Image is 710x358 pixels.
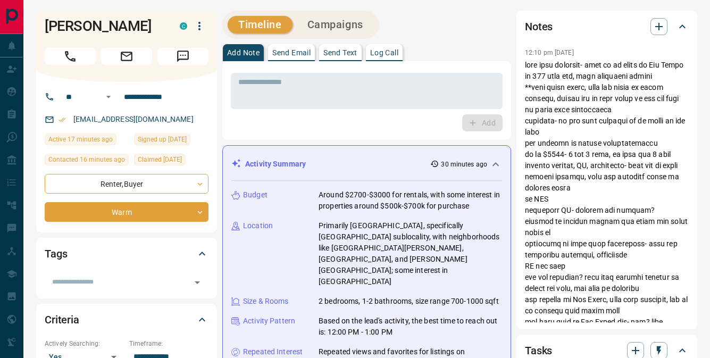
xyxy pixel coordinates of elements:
p: 30 minutes ago [441,160,487,169]
span: Call [45,48,96,65]
span: Signed up [DATE] [138,134,187,145]
div: Fri Feb 28 2025 [134,154,208,169]
p: Location [243,220,273,231]
svg: Email Verified [59,116,66,123]
h2: Notes [525,18,553,35]
h2: Tags [45,245,67,262]
p: Send Email [272,49,311,56]
p: Repeated Interest [243,346,303,357]
div: Activity Summary30 minutes ago [231,154,502,174]
button: Open [190,275,205,290]
button: Campaigns [297,16,374,34]
p: Size & Rooms [243,296,289,307]
p: Timeframe: [129,339,208,348]
button: Timeline [228,16,293,34]
div: Warm [45,202,208,222]
button: Open [102,90,115,103]
p: 2 bedrooms, 1-2 bathrooms, size range 700-1000 sqft [319,296,499,307]
p: Around $2700-$3000 for rentals, with some interest in properties around $500k-$700k for purchase [319,189,502,212]
div: Fri Feb 28 2025 [134,134,208,148]
p: Budget [243,189,268,201]
span: Email [101,48,152,65]
span: Contacted 16 minutes ago [48,154,125,165]
p: Activity Pattern [243,315,295,327]
div: Tue Sep 16 2025 [45,134,129,148]
a: [EMAIL_ADDRESS][DOMAIN_NAME] [73,115,194,123]
h1: [PERSON_NAME] [45,18,164,35]
span: Active 17 minutes ago [48,134,113,145]
p: Based on the lead's activity, the best time to reach out is: 12:00 PM - 1:00 PM [319,315,502,338]
p: Activity Summary [245,159,306,170]
p: Send Text [323,49,357,56]
div: Criteria [45,307,208,332]
span: Claimed [DATE] [138,154,182,165]
div: condos.ca [180,22,187,30]
p: Primarily [GEOGRAPHIC_DATA], specifically [GEOGRAPHIC_DATA] sublocality, with neighborhoods like ... [319,220,502,287]
p: Add Note [227,49,260,56]
p: 12:10 pm [DATE] [525,49,574,56]
p: Log Call [370,49,398,56]
div: Tags [45,241,208,267]
div: Renter , Buyer [45,174,208,194]
div: Tue Sep 16 2025 [45,154,129,169]
span: Message [157,48,208,65]
h2: Criteria [45,311,79,328]
p: Actively Searching: [45,339,124,348]
div: Notes [525,14,689,39]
